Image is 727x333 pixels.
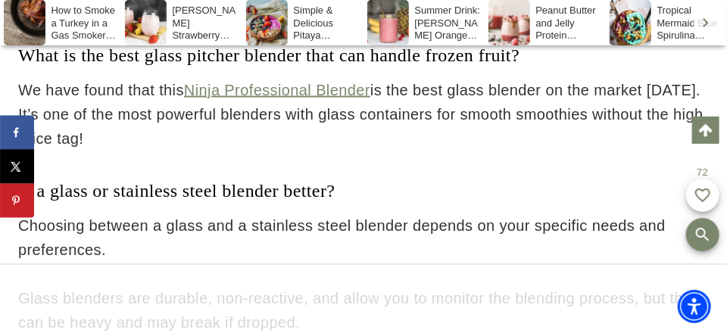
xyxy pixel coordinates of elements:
[18,78,709,151] p: We have found that this is the best glass blender on the market [DATE]. It’s one of the most powe...
[18,182,335,201] span: Is a glass or stainless steel blender better?
[692,117,719,144] a: Scroll to top
[18,45,520,65] span: What is the best glass pitcher blender that can handle frozen fruit?
[184,82,370,98] a: Ninja Professional Blender
[88,265,639,333] iframe: Advertisement
[18,214,709,263] p: Choosing between a glass and a stainless steel blender depends on your specific needs and prefere...
[678,290,711,323] div: Accessibility Menu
